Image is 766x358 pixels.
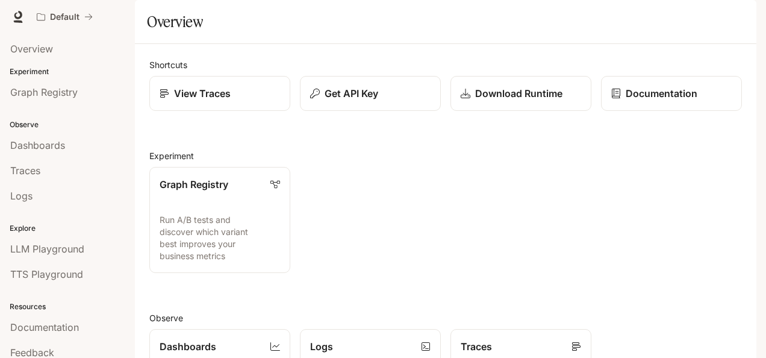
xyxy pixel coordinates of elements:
[310,339,333,354] p: Logs
[160,177,228,192] p: Graph Registry
[475,86,562,101] p: Download Runtime
[325,86,378,101] p: Get API Key
[300,76,441,111] button: Get API Key
[174,86,231,101] p: View Traces
[149,76,290,111] a: View Traces
[149,58,742,71] h2: Shortcuts
[149,149,742,162] h2: Experiment
[160,214,280,262] p: Run A/B tests and discover which variant best improves your business metrics
[149,167,290,273] a: Graph RegistryRun A/B tests and discover which variant best improves your business metrics
[147,10,203,34] h1: Overview
[601,76,742,111] a: Documentation
[160,339,216,354] p: Dashboards
[626,86,697,101] p: Documentation
[50,12,79,22] p: Default
[461,339,492,354] p: Traces
[450,76,591,111] a: Download Runtime
[149,312,742,324] h2: Observe
[31,5,98,29] button: All workspaces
